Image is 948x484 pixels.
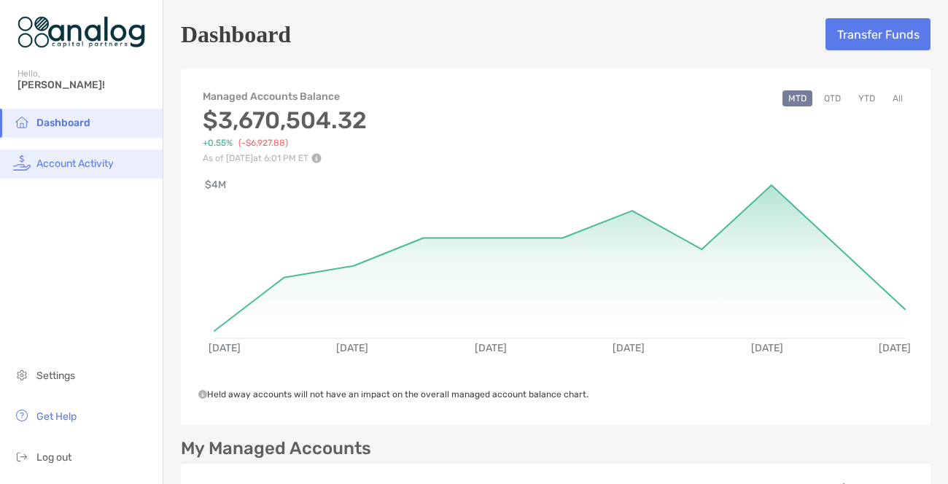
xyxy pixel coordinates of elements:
span: [PERSON_NAME]! [18,79,154,91]
text: $4M [205,179,226,191]
span: Held away accounts will not have an impact on the overall managed account balance chart. [198,389,588,399]
img: settings icon [13,366,31,383]
img: Zoe Logo [18,6,145,58]
h5: Dashboard [181,17,291,51]
span: Settings [36,370,75,382]
img: logout icon [13,448,31,465]
button: All [887,90,909,106]
text: [DATE] [209,342,241,354]
text: [DATE] [613,342,645,354]
h4: Managed Accounts Balance [203,90,367,103]
span: +0.55% [203,138,233,149]
span: Log out [36,451,71,464]
span: (-$6,927.88) [238,138,288,149]
p: My Managed Accounts [181,440,371,458]
img: activity icon [13,154,31,171]
text: [DATE] [879,342,911,354]
img: Performance Info [311,153,322,163]
span: Dashboard [36,117,90,129]
p: As of [DATE] at 6:01 PM ET [203,153,367,163]
button: QTD [818,90,847,106]
text: [DATE] [751,342,783,354]
text: [DATE] [336,342,368,354]
img: get-help icon [13,407,31,424]
button: MTD [782,90,812,106]
h3: $3,670,504.32 [203,106,367,134]
text: [DATE] [475,342,507,354]
span: Account Activity [36,157,114,170]
button: Transfer Funds [825,18,930,50]
span: Get Help [36,410,77,423]
button: YTD [852,90,881,106]
img: household icon [13,113,31,130]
